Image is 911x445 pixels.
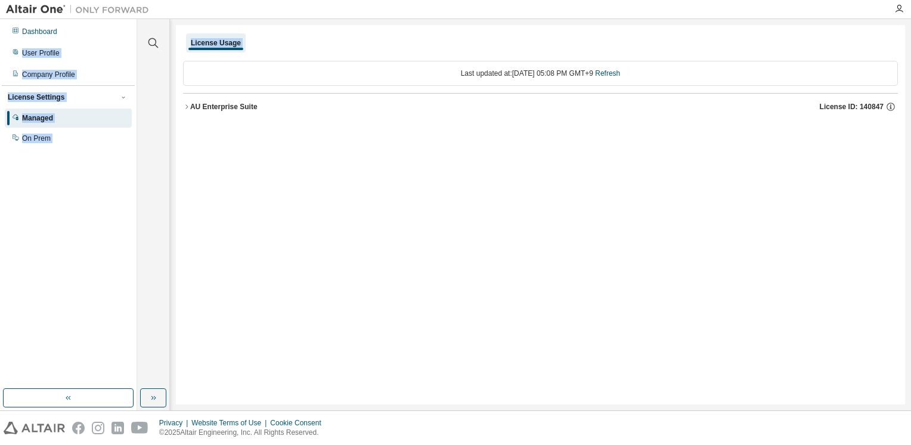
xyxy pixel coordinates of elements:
[22,113,53,123] div: Managed
[159,418,191,428] div: Privacy
[191,418,270,428] div: Website Terms of Use
[92,422,104,434] img: instagram.svg
[22,48,60,58] div: User Profile
[183,61,898,86] div: Last updated at: [DATE] 05:08 PM GMT+9
[190,102,258,112] div: AU Enterprise Suite
[270,418,328,428] div: Cookie Consent
[595,69,620,78] a: Refresh
[131,422,148,434] img: youtube.svg
[8,92,64,102] div: License Settings
[22,134,51,143] div: On Prem
[22,70,75,79] div: Company Profile
[72,422,85,434] img: facebook.svg
[111,422,124,434] img: linkedin.svg
[183,94,898,120] button: AU Enterprise SuiteLicense ID: 140847
[22,27,57,36] div: Dashboard
[820,102,884,112] span: License ID: 140847
[4,422,65,434] img: altair_logo.svg
[6,4,155,16] img: Altair One
[159,428,329,438] p: © 2025 Altair Engineering, Inc. All Rights Reserved.
[191,38,241,48] div: License Usage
